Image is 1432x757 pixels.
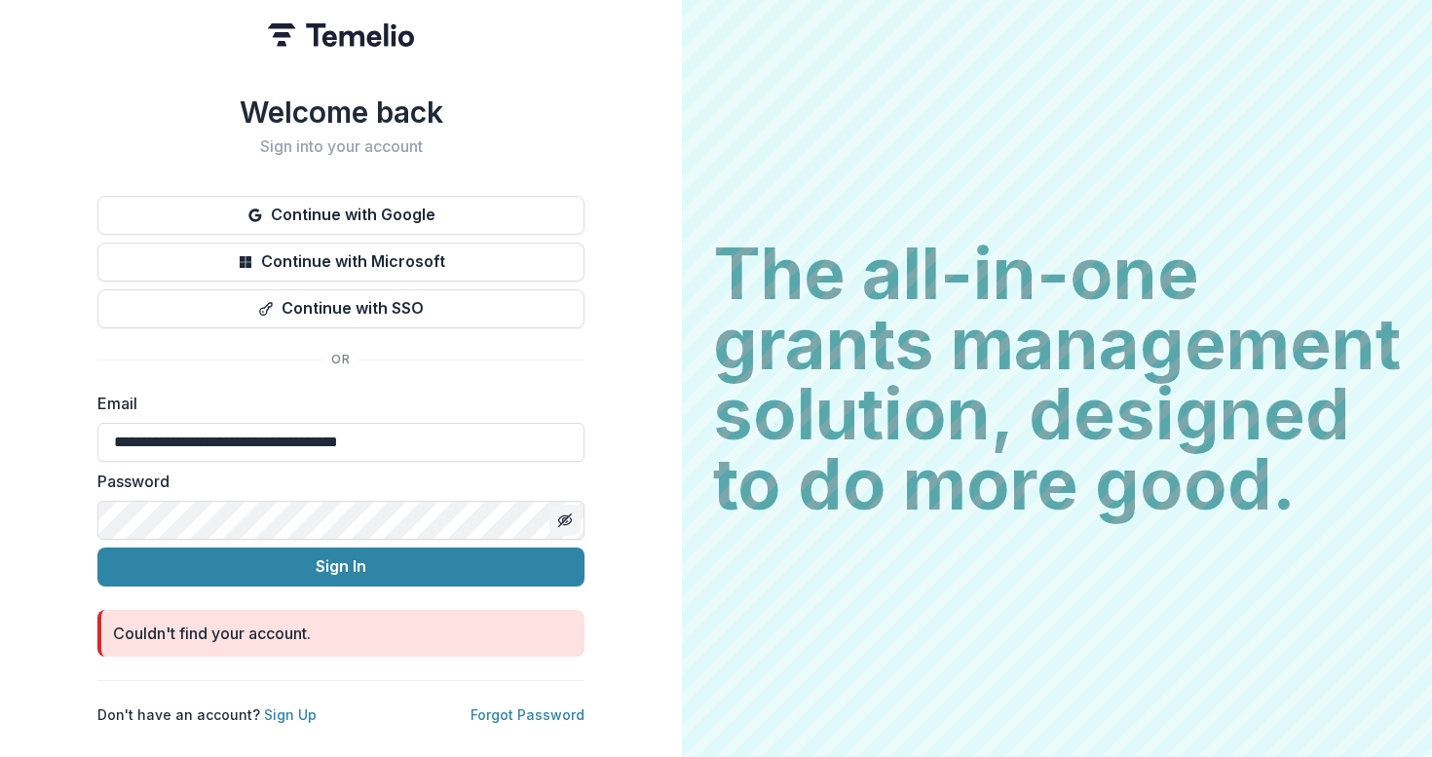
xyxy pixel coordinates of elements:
[97,137,584,156] h2: Sign into your account
[549,505,581,536] button: Toggle password visibility
[264,706,317,723] a: Sign Up
[113,622,311,645] div: Couldn't find your account.
[97,470,573,493] label: Password
[97,704,317,725] p: Don't have an account?
[97,548,584,587] button: Sign In
[268,23,414,47] img: Temelio
[97,289,584,328] button: Continue with SSO
[97,95,584,130] h1: Welcome back
[471,706,584,723] a: Forgot Password
[97,243,584,282] button: Continue with Microsoft
[97,392,573,415] label: Email
[97,196,584,235] button: Continue with Google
